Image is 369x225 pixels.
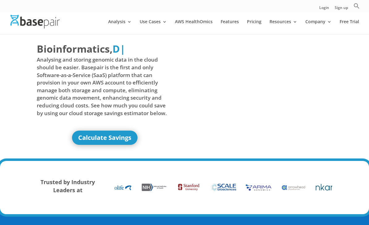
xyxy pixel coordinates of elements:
[247,19,261,34] a: Pricing
[72,131,138,145] a: Calculate Savings
[354,3,360,12] a: Search Icon Link
[37,42,112,56] span: Bioinformatics,
[112,42,120,55] span: D
[140,19,167,34] a: Use Cases
[11,15,60,28] img: Basepair
[40,178,95,194] strong: Trusted by Industry Leaders at
[305,19,332,34] a: Company
[269,19,297,34] a: Resources
[319,6,329,12] a: Login
[108,19,132,34] a: Analysis
[221,19,239,34] a: Features
[37,56,172,117] span: Analysing and storing genomic data in the cloud should be easier. Basepair is the first and only ...
[120,42,125,55] span: |
[188,42,324,118] iframe: Basepair - NGS Analysis Simplified
[175,19,213,34] a: AWS HealthOmics
[335,6,348,12] a: Sign up
[354,3,360,9] svg: Search
[340,19,359,34] a: Free Trial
